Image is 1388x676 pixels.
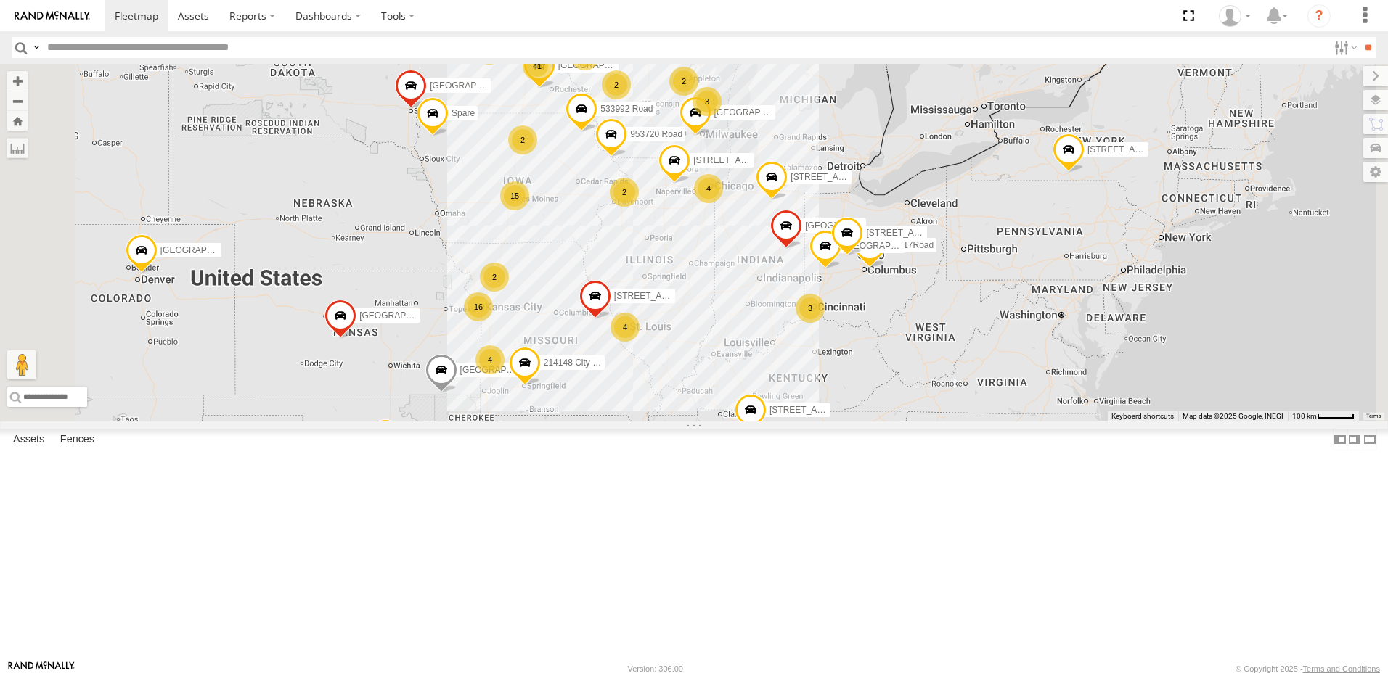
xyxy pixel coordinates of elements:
[844,241,935,251] span: [GEOGRAPHIC_DATA]
[7,91,28,111] button: Zoom out
[7,71,28,91] button: Zoom in
[669,67,698,96] div: 2
[8,661,75,676] a: Visit our Website
[796,294,825,323] div: 3
[7,138,28,158] label: Measure
[15,11,90,21] img: rand-logo.svg
[1328,37,1360,58] label: Search Filter Options
[359,310,450,321] span: [GEOGRAPHIC_DATA]
[602,70,631,99] div: 2
[523,51,552,81] div: 41
[460,365,551,375] span: [GEOGRAPHIC_DATA]
[464,292,493,321] div: 16
[694,174,723,203] div: 4
[866,228,952,238] span: [STREET_ADDRESS]
[500,181,529,210] div: 15
[791,172,877,182] span: [STREET_ADDRESS]
[714,107,805,118] span: [GEOGRAPHIC_DATA]
[1303,664,1380,673] a: Terms and Conditions
[1363,429,1377,450] label: Hide Summary Table
[508,125,537,154] div: 2
[628,664,683,673] div: Version: 306.00
[475,345,505,374] div: 4
[558,60,649,70] span: [GEOGRAPHIC_DATA]
[53,429,102,450] label: Fences
[611,313,640,342] div: 4
[1111,411,1174,421] button: Keyboard shortcuts
[1333,429,1347,450] label: Dock Summary Table to the Left
[1292,412,1317,420] span: 100 km
[1366,413,1381,419] a: Terms (opens in new tab)
[693,155,780,165] span: [STREET_ADDRESS]
[614,291,701,301] span: [STREET_ADDRESS]
[1288,411,1359,421] button: Map Scale: 100 km per 48 pixels
[769,405,856,415] span: [STREET_ADDRESS]
[630,129,682,139] span: 953720 Road
[544,358,605,368] span: 214148 City 3M
[889,240,934,250] span: 53417Road
[1183,412,1283,420] span: Map data ©2025 Google, INEGI
[7,111,28,131] button: Zoom Home
[1363,162,1388,182] label: Map Settings
[7,350,36,379] button: Drag Pegman onto the map to open Street View
[610,178,639,207] div: 2
[452,108,475,118] span: Spare
[600,103,653,113] span: 533992 Road
[6,429,52,450] label: Assets
[1087,144,1174,154] span: [STREET_ADDRESS]
[160,245,251,255] span: [GEOGRAPHIC_DATA]
[475,36,504,65] div: 5
[1214,5,1256,27] div: Tina French
[430,81,520,91] span: [GEOGRAPHIC_DATA]
[1347,429,1362,450] label: Dock Summary Table to the Right
[1307,4,1331,28] i: ?
[805,220,896,231] span: [GEOGRAPHIC_DATA]
[480,263,509,292] div: 2
[1236,664,1380,673] div: © Copyright 2025 -
[693,87,722,116] div: 3
[30,37,42,58] label: Search Query
[571,41,600,70] div: 3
